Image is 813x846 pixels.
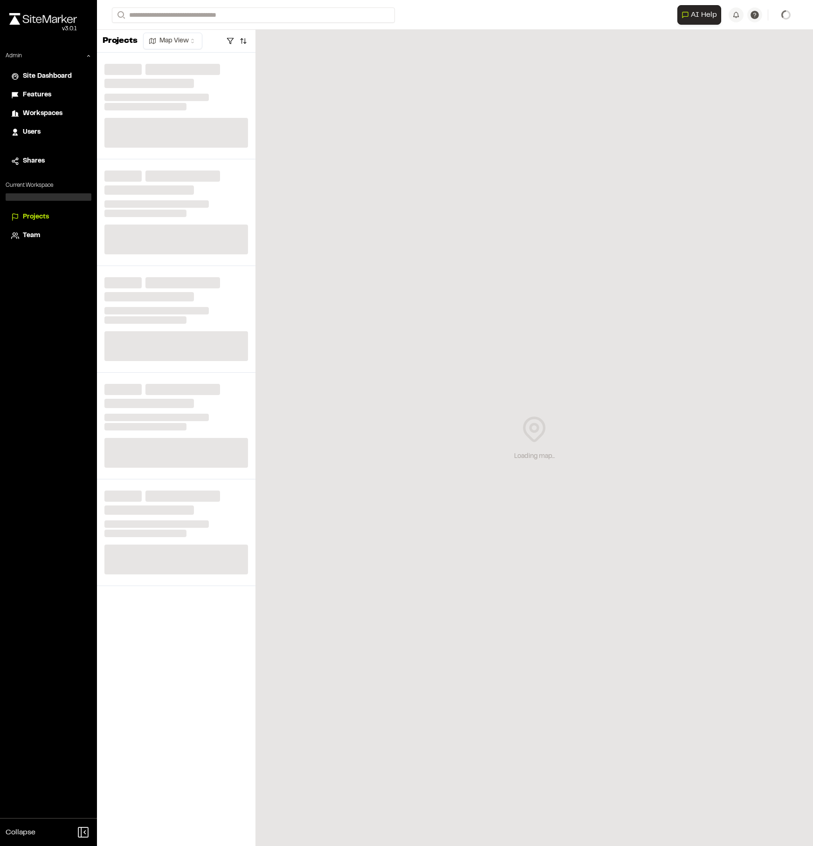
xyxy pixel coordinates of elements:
span: Collapse [6,827,35,838]
div: Open AI Assistant [677,5,725,25]
a: Team [11,231,86,241]
p: Admin [6,52,22,60]
button: Search [112,7,129,23]
div: Oh geez...please don't... [9,25,77,33]
a: Shares [11,156,86,166]
span: Workspaces [23,109,62,119]
a: Site Dashboard [11,71,86,82]
a: Projects [11,212,86,222]
button: Open AI Assistant [677,5,721,25]
p: Current Workspace [6,181,91,190]
span: Projects [23,212,49,222]
span: AI Help [691,9,717,20]
span: Site Dashboard [23,71,72,82]
span: Features [23,90,51,100]
div: Loading map... [514,451,555,462]
span: Shares [23,156,45,166]
a: Users [11,127,86,137]
p: Projects [103,35,138,48]
img: rebrand.png [9,13,77,25]
a: Workspaces [11,109,86,119]
a: Features [11,90,86,100]
span: Users [23,127,41,137]
span: Team [23,231,40,241]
